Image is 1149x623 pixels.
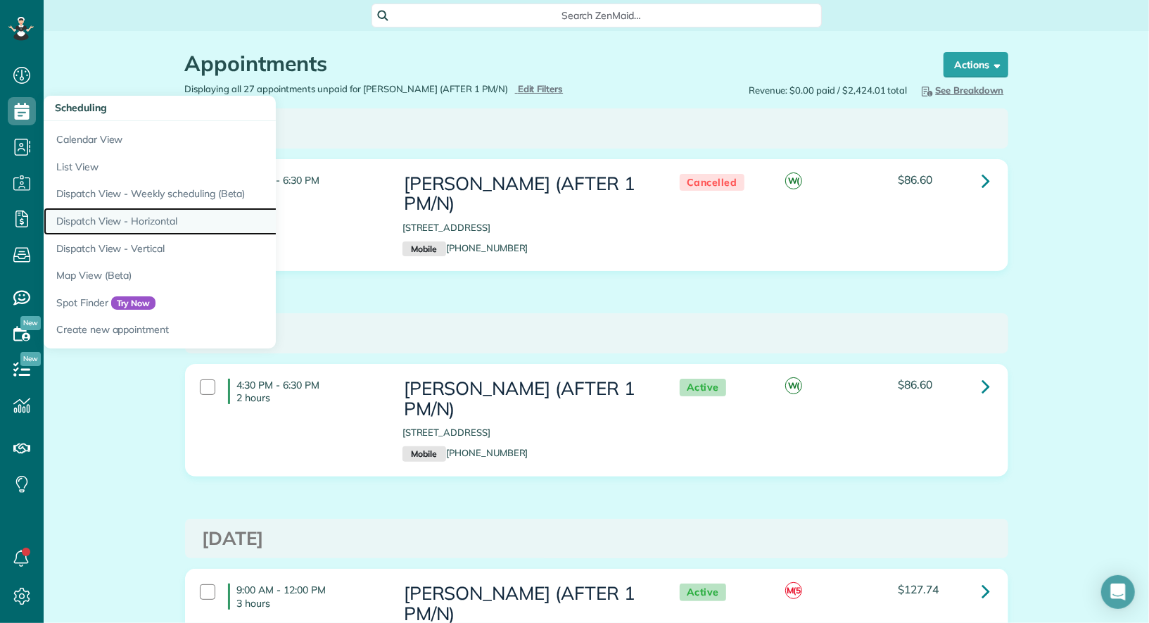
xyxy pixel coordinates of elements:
[228,584,381,609] h4: 9:00 AM - 12:00 PM
[174,82,597,96] div: Displaying all 27 appointments unpaid for [PERSON_NAME] (AFTER 1 PM/N)
[44,180,395,208] a: Dispatch View - Weekly scheduling (Beta)
[680,174,744,191] span: Cancelled
[785,172,802,189] span: W(
[111,296,156,310] span: Try Now
[185,52,917,75] h1: Appointments
[203,118,991,139] h3: [DATE]
[402,426,652,439] p: [STREET_ADDRESS]
[944,52,1008,77] button: Actions
[228,379,381,404] h4: 4:30 PM - 6:30 PM
[680,584,726,601] span: Active
[915,82,1008,98] button: See Breakdown
[515,83,564,94] a: Edit Filters
[20,352,41,366] span: New
[55,101,107,114] span: Scheduling
[402,174,652,214] h3: [PERSON_NAME] (AFTER 1 PM/N)
[402,242,528,253] a: Mobile[PHONE_NUMBER]
[237,597,381,610] p: 3 hours
[402,446,446,462] small: Mobile
[44,208,395,235] a: Dispatch View - Horizontal
[680,379,726,396] span: Active
[785,582,802,599] span: M(5
[749,84,908,97] span: Revenue: $0.00 paid / $2,424.01 total
[44,235,395,263] a: Dispatch View - Vertical
[1101,575,1135,609] div: Open Intercom Messenger
[203,323,991,344] h3: [DATE]
[919,84,1004,96] span: See Breakdown
[785,377,802,394] span: W(
[898,172,932,187] span: $86.60
[44,121,395,153] a: Calendar View
[898,582,939,596] span: $127.74
[203,529,991,549] h3: [DATE]
[20,316,41,330] span: New
[518,83,564,94] span: Edit Filters
[237,187,381,199] p: 2 hours
[44,316,395,348] a: Create new appointment
[237,391,381,404] p: 2 hours
[402,379,652,419] h3: [PERSON_NAME] (AFTER 1 PM/N)
[402,241,446,257] small: Mobile
[898,377,932,391] span: $86.60
[44,289,395,317] a: Spot FinderTry Now
[44,153,395,181] a: List View
[228,174,381,199] h4: 4:30 PM - 6:30 PM
[402,447,528,458] a: Mobile[PHONE_NUMBER]
[402,221,652,234] p: [STREET_ADDRESS]
[44,262,395,289] a: Map View (Beta)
